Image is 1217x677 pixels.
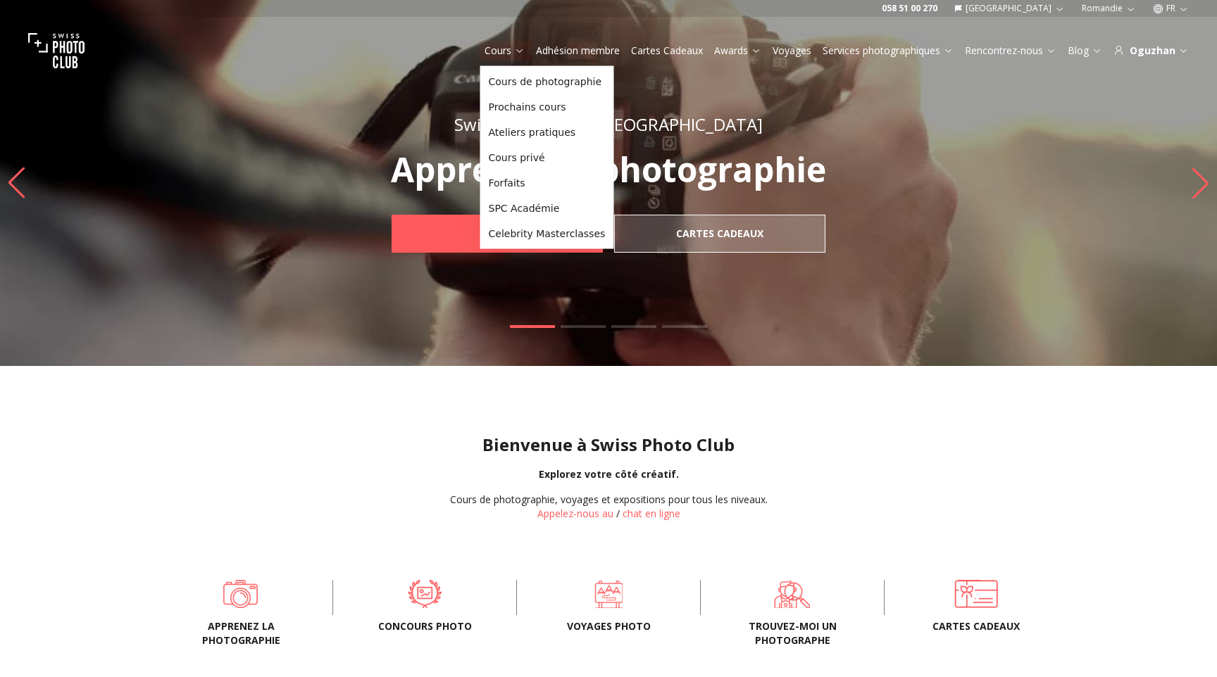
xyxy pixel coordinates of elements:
[676,227,763,241] b: Cartes Cadeaux
[907,580,1045,608] a: Cartes cadeaux
[539,580,678,608] a: Voyages photo
[537,507,613,520] a: Appelez-nous au
[483,69,611,94] a: Cours de photographie
[392,215,603,253] a: Cours
[773,44,811,58] a: Voyages
[823,44,954,58] a: Services photographiques
[483,170,611,196] a: Forfaits
[723,580,861,608] a: Trouvez-moi un photographe
[483,120,611,145] a: Ateliers pratiques
[631,44,703,58] a: Cartes Cadeaux
[965,44,1056,58] a: Rencontrez-nous
[1062,41,1108,61] button: Blog
[959,41,1062,61] button: Rencontrez-nous
[356,619,494,633] span: Concours Photo
[539,619,678,633] span: Voyages photo
[11,467,1206,481] div: Explorez votre côté créatif.
[530,41,625,61] button: Adhésion membre
[1068,44,1102,58] a: Blog
[483,196,611,221] a: SPC Académie
[614,215,825,253] a: Cartes Cadeaux
[11,434,1206,456] h1: Bienvenue à Swiss Photo Club
[536,44,620,58] a: Adhésion membre
[479,41,530,61] button: Cours
[483,94,611,120] a: Prochains cours
[361,153,856,186] p: Apprenez la photographie
[1113,44,1189,58] div: Oguzhan
[450,493,768,521] div: /
[450,493,768,507] div: Cours de photographie, voyages et expositions pour tous les niveaux.
[723,619,861,647] span: Trouvez-moi un photographe
[172,580,310,608] a: Apprenez la photographie
[356,580,494,608] a: Concours Photo
[714,44,761,58] a: Awards
[767,41,817,61] button: Voyages
[28,23,85,79] img: Swiss photo club
[907,619,1045,633] span: Cartes cadeaux
[709,41,767,61] button: Awards
[172,619,310,647] span: Apprenez la photographie
[483,221,611,246] a: Celebrity Masterclasses
[485,44,525,58] a: Cours
[882,3,937,14] a: 058 51 00 270
[454,113,763,136] span: Swiss Photo Club: [GEOGRAPHIC_DATA]
[623,507,680,521] button: chat en ligne
[625,41,709,61] button: Cartes Cadeaux
[817,41,959,61] button: Services photographiques
[483,145,611,170] a: Cours privé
